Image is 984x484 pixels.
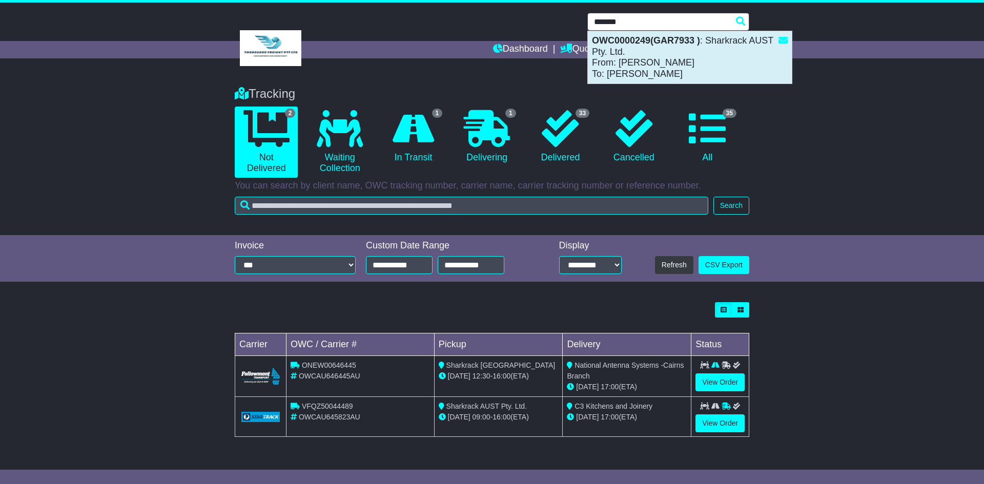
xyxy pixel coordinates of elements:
[602,107,665,167] a: Cancelled
[286,333,435,356] td: OWC / Carrier #
[699,256,749,274] a: CSV Export
[493,41,548,58] a: Dashboard
[366,240,530,251] div: Custom Date Range
[601,413,619,421] span: 17:00
[576,109,589,118] span: 33
[695,373,745,391] a: View Order
[439,412,559,423] div: - (ETA)
[230,87,754,101] div: Tracking
[235,107,298,178] a: 2 Not Delivered
[235,180,749,192] p: You can search by client name, OWC tracking number, carrier name, carrier tracking number or refe...
[448,413,470,421] span: [DATE]
[592,35,700,46] strong: OWC0000249(GAR7933 )
[473,372,490,380] span: 12:30
[575,402,652,410] span: C3 Kitchens and Joinery
[382,107,445,167] a: 1 In Transit
[439,371,559,382] div: - (ETA)
[299,413,360,421] span: OWCAU645823AU
[601,383,619,391] span: 17:00
[299,372,360,380] span: OWCAU646445AU
[493,372,510,380] span: 16:00
[285,109,296,118] span: 2
[691,333,749,356] td: Status
[588,31,792,83] div: : Sharkrack AUST Pty. Ltd. From: [PERSON_NAME] To: [PERSON_NAME]
[567,412,687,423] div: (ETA)
[241,412,280,422] img: GetCarrierServiceLogo
[308,107,371,178] a: Waiting Collection
[448,372,470,380] span: [DATE]
[695,414,745,432] a: View Order
[567,361,684,380] span: National Antenna Systems -Cairns Branch
[302,361,356,369] span: ONEW00646445
[473,413,490,421] span: 09:00
[241,368,280,385] img: Followmont_Transport.png
[455,107,518,167] a: 1 Delivering
[446,361,556,369] span: Sharkrack [GEOGRAPHIC_DATA]
[235,333,286,356] td: Carrier
[563,333,691,356] td: Delivery
[446,402,527,410] span: Sharkrack AUST Pty. Ltd.
[559,240,622,251] div: Display
[302,402,353,410] span: VFQZ50044489
[432,109,443,118] span: 1
[505,109,516,118] span: 1
[493,413,510,421] span: 16:00
[529,107,592,167] a: 33 Delivered
[713,197,749,215] button: Search
[723,109,736,118] span: 35
[676,107,739,167] a: 35 All
[567,382,687,392] div: (ETA)
[560,41,621,58] a: Quote/Book
[434,333,563,356] td: Pickup
[576,413,599,421] span: [DATE]
[235,240,356,251] div: Invoice
[655,256,693,274] button: Refresh
[576,383,599,391] span: [DATE]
